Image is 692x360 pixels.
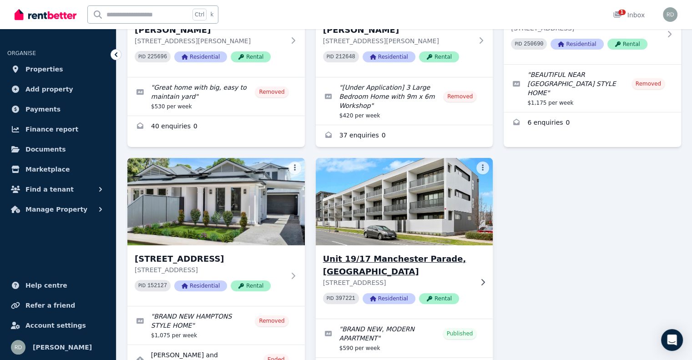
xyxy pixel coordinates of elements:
[524,41,543,47] code: 250690
[174,51,227,62] span: Residential
[135,253,285,265] h3: [STREET_ADDRESS]
[127,306,305,345] a: Edit listing: BRAND NEW HAMPTONS STYLE HOME
[7,80,109,98] a: Add property
[127,77,305,116] a: Edit listing: Great home with big, easy to maintain yard
[607,39,647,50] span: Rental
[231,51,271,62] span: Rental
[316,77,493,125] a: Edit listing: [Under Application] 3 Large Bedroom Home with 9m x 6m Workshop
[327,296,334,301] small: PID
[174,280,227,291] span: Residential
[551,39,603,50] span: Residential
[25,280,67,291] span: Help centre
[316,125,493,147] a: Enquiries for 8 Ross Street, Paralowie
[25,84,73,95] span: Add property
[7,296,109,314] a: Refer a friend
[661,329,683,351] div: Open Intercom Messenger
[504,112,681,134] a: Enquiries for 123A Third Avenue, Royston Park
[663,7,677,22] img: Robert De Donatis
[288,162,301,174] button: More options
[25,184,74,195] span: Find a tenant
[336,54,355,60] code: 212648
[419,51,459,62] span: Rental
[25,104,61,115] span: Payments
[7,50,36,56] span: ORGANISE
[127,158,305,306] a: 123B Third Avenue, ROYSTON PARK[STREET_ADDRESS][STREET_ADDRESS]PID 152127ResidentialRental
[613,10,645,20] div: Inbox
[127,116,305,138] a: Enquiries for 3 Blanche Street, Ridgehaven
[192,9,207,20] span: Ctrl
[135,265,285,274] p: [STREET_ADDRESS]
[231,280,271,291] span: Rental
[311,156,497,248] img: Unit 19/17 Manchester Parade, Lightsview
[7,200,109,218] button: Manage Property
[618,10,626,15] span: 1
[25,144,66,155] span: Documents
[147,54,167,60] code: 225696
[336,295,355,302] code: 397221
[504,65,681,112] a: Edit listing: BEAUTIFUL NEAR NEW HAMPTONS STYLE HOME
[25,204,87,215] span: Manage Property
[363,51,415,62] span: Residential
[327,54,334,59] small: PID
[7,60,109,78] a: Properties
[363,293,415,304] span: Residential
[210,11,213,18] span: k
[15,8,76,21] img: RentBetter
[33,342,92,353] span: [PERSON_NAME]
[138,54,146,59] small: PID
[7,120,109,138] a: Finance report
[323,278,473,287] p: [STREET_ADDRESS]
[323,36,473,46] p: [STREET_ADDRESS][PERSON_NAME]
[147,283,167,289] code: 152127
[316,158,493,319] a: Unit 19/17 Manchester Parade, LightsviewUnit 19/17 Manchester Parade, [GEOGRAPHIC_DATA][STREET_AD...
[323,253,473,278] h3: Unit 19/17 Manchester Parade, [GEOGRAPHIC_DATA]
[476,162,489,174] button: More options
[138,283,146,288] small: PID
[7,316,109,335] a: Account settings
[127,158,305,245] img: 123B Third Avenue, ROYSTON PARK
[7,140,109,158] a: Documents
[7,180,109,198] button: Find a tenant
[7,100,109,118] a: Payments
[316,319,493,357] a: Edit listing: BRAND NEW, MODERN APARTMENT
[25,64,63,75] span: Properties
[25,124,78,135] span: Finance report
[11,340,25,355] img: Robert De Donatis
[135,36,285,46] p: [STREET_ADDRESS][PERSON_NAME]
[515,41,522,46] small: PID
[25,320,86,331] span: Account settings
[7,276,109,294] a: Help centre
[419,293,459,304] span: Rental
[25,164,70,175] span: Marketplace
[7,160,109,178] a: Marketplace
[25,300,75,311] span: Refer a friend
